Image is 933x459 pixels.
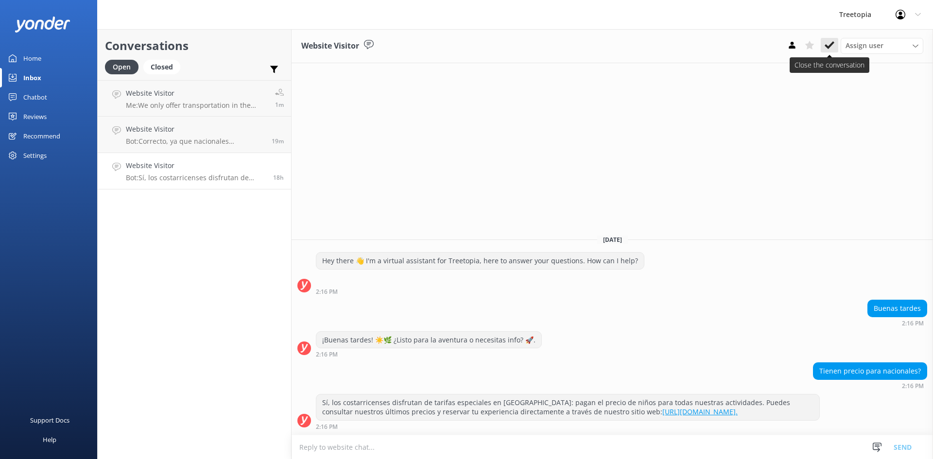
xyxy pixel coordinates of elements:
img: yonder-white-logo.png [15,17,70,33]
h4: Website Visitor [126,160,266,171]
div: Recommend [23,126,60,146]
div: Reviews [23,107,47,126]
h4: Website Visitor [126,88,268,99]
h4: Website Visitor [126,124,264,135]
p: Bot: Correcto, ya que nacionales [DEMOGRAPHIC_DATA] como niños. [126,137,264,146]
div: Help [43,430,56,449]
a: Website VisitorBot:Correcto, ya que nacionales [DEMOGRAPHIC_DATA] como niños.19m [98,117,291,153]
div: Settings [23,146,47,165]
span: Assign user [846,40,883,51]
p: Bot: Sí, los costarricenses disfrutan de tarifas especiales en [GEOGRAPHIC_DATA]: pagan el precio... [126,173,266,182]
div: Sep 13 2025 02:16pm (UTC -06:00) America/Mexico_City [867,320,927,326]
div: Buenas tardes [868,300,927,317]
a: Open [105,61,143,72]
div: ¡Buenas tardes! ☀️🌿 ¿Listo para la aventura o necesitas info? 🚀. [316,332,541,348]
h3: Website Visitor [301,40,359,52]
div: Sep 13 2025 02:16pm (UTC -06:00) America/Mexico_City [316,351,542,357]
div: Chatbot [23,87,47,107]
strong: 2:16 PM [316,289,338,295]
div: Closed [143,60,180,74]
p: Me: We only offer transportation in the [GEOGRAPHIC_DATA] area [126,101,268,110]
strong: 2:16 PM [902,383,924,389]
div: Tienen precio para nacionales? [813,363,927,379]
div: Hey there 👋 I'm a virtual assistant for Treetopia, here to answer your questions. How can I help? [316,253,644,269]
a: Website VisitorMe:We only offer transportation in the [GEOGRAPHIC_DATA] area1m [98,80,291,117]
div: Inbox [23,68,41,87]
a: Closed [143,61,185,72]
div: Sep 13 2025 02:16pm (UTC -06:00) America/Mexico_City [813,382,927,389]
span: Sep 14 2025 09:02am (UTC -06:00) America/Mexico_City [275,101,284,109]
h2: Conversations [105,36,284,55]
span: [DATE] [597,236,628,244]
div: Sí, los costarricenses disfrutan de tarifas especiales en [GEOGRAPHIC_DATA]: pagan el precio de n... [316,394,819,420]
div: Support Docs [30,410,69,430]
strong: 2:16 PM [902,321,924,326]
span: Sep 13 2025 02:16pm (UTC -06:00) America/Mexico_City [273,173,284,182]
a: [URL][DOMAIN_NAME]. [662,407,738,416]
a: Website VisitorBot:Sí, los costarricenses disfrutan de tarifas especiales en [GEOGRAPHIC_DATA]: p... [98,153,291,189]
div: Open [105,60,138,74]
strong: 2:16 PM [316,352,338,357]
strong: 2:16 PM [316,424,338,430]
div: Home [23,49,41,68]
div: Sep 13 2025 02:16pm (UTC -06:00) America/Mexico_City [316,288,644,295]
div: Assign User [841,38,923,53]
span: Sep 14 2025 08:44am (UTC -06:00) America/Mexico_City [272,137,284,145]
div: Sep 13 2025 02:16pm (UTC -06:00) America/Mexico_City [316,423,820,430]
